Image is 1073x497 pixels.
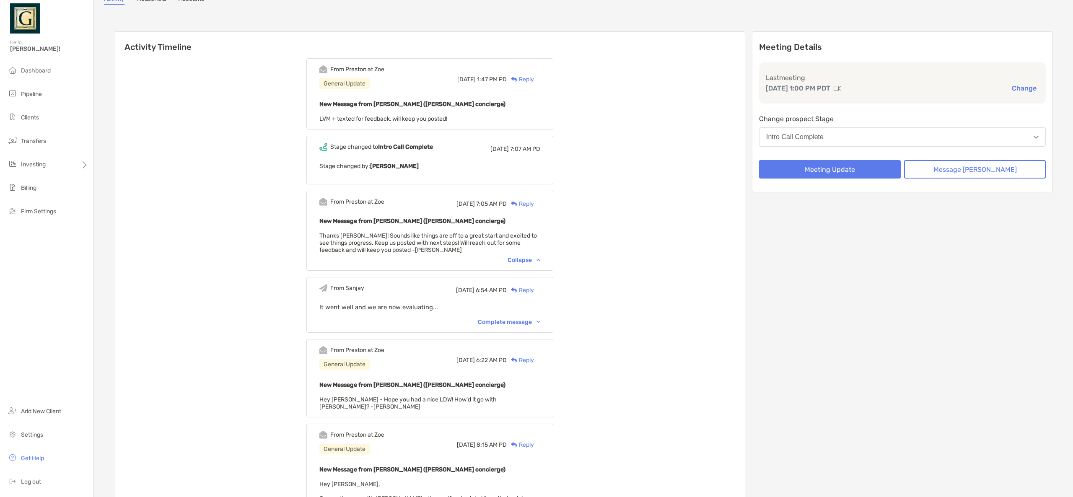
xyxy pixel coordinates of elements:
[330,66,384,73] div: From Preston at Zoe
[8,182,18,192] img: billing icon
[21,431,43,438] span: Settings
[507,199,534,208] div: Reply
[457,441,475,448] span: [DATE]
[319,217,505,225] b: New Message from [PERSON_NAME] ([PERSON_NAME] concierge)
[1009,84,1039,93] button: Change
[476,287,507,294] span: 6:54 AM PD
[319,431,327,439] img: Event icon
[456,357,475,364] span: [DATE]
[319,65,327,73] img: Event icon
[319,466,505,473] b: New Message from [PERSON_NAME] ([PERSON_NAME] concierge)
[536,321,540,323] img: Chevron icon
[319,284,327,292] img: Event icon
[319,444,370,454] div: General Update
[507,75,534,84] div: Reply
[511,201,517,207] img: Reply icon
[511,287,517,293] img: Reply icon
[319,346,327,354] img: Event icon
[330,198,384,205] div: From Preston at Zoe
[759,127,1046,147] button: Intro Call Complete
[477,76,507,83] span: 1:47 PM PD
[8,406,18,416] img: add_new_client icon
[21,455,44,462] span: Get Help
[8,159,18,169] img: investing icon
[319,115,447,122] span: LVM + texted for feedback, will keep you posted!
[457,76,476,83] span: [DATE]
[319,232,537,254] span: Thanks [PERSON_NAME]! Sounds like things are off to a great start and excited to see things progr...
[330,143,433,150] div: Stage changed to
[21,67,51,74] span: Dashboard
[319,396,497,410] span: Hey [PERSON_NAME] - Hope you had a nice LDW! How'd it go with [PERSON_NAME]? -[PERSON_NAME]
[21,91,42,98] span: Pipeline
[319,143,327,151] img: Event icon
[8,112,18,122] img: clients icon
[319,78,370,89] div: General Update
[834,85,841,92] img: communication type
[21,208,56,215] span: Firm Settings
[21,478,41,485] span: Log out
[8,453,18,463] img: get-help icon
[507,356,534,365] div: Reply
[370,163,419,170] b: [PERSON_NAME]
[8,476,18,486] img: logout icon
[477,441,507,448] span: 8:15 AM PD
[21,137,46,145] span: Transfers
[319,198,327,206] img: Event icon
[508,256,540,264] div: Collapse
[21,114,39,121] span: Clients
[766,83,830,93] p: [DATE] 1:00 PM PDT
[1034,136,1039,139] img: Open dropdown arrow
[319,359,370,370] div: General Update
[330,285,364,292] div: From Sanjay
[478,318,540,326] div: Complete message
[21,161,46,168] span: Investing
[319,101,505,108] b: New Message from [PERSON_NAME] ([PERSON_NAME] concierge)
[10,45,88,52] span: [PERSON_NAME]!
[766,72,1039,83] p: Last meeting
[8,429,18,439] img: settings icon
[10,3,40,34] img: Zoe Logo
[511,442,517,448] img: Reply icon
[766,133,824,141] div: Intro Call Complete
[8,206,18,216] img: firm-settings icon
[330,431,384,438] div: From Preston at Zoe
[456,287,474,294] span: [DATE]
[21,184,36,192] span: Billing
[8,88,18,98] img: pipeline icon
[330,347,384,354] div: From Preston at Zoe
[319,381,505,388] b: New Message from [PERSON_NAME] ([PERSON_NAME] concierge)
[319,161,540,171] p: Stage changed by:
[507,286,534,295] div: Reply
[759,114,1046,124] p: Change prospect Stage
[536,259,540,261] img: Chevron icon
[114,32,745,52] h6: Activity Timeline
[8,65,18,75] img: dashboard icon
[510,145,540,153] span: 7:07 AM PD
[8,135,18,145] img: transfers icon
[759,160,901,179] button: Meeting Update
[476,357,507,364] span: 6:22 AM PD
[456,200,475,207] span: [DATE]
[21,408,61,415] span: Add New Client
[378,143,433,150] b: Intro Call Complete
[319,303,438,311] span: It went well and we are now evaluating...
[511,77,517,82] img: Reply icon
[507,440,534,449] div: Reply
[476,200,507,207] span: 7:05 AM PD
[490,145,509,153] span: [DATE]
[511,357,517,363] img: Reply icon
[904,160,1046,179] button: Message [PERSON_NAME]
[759,42,1046,52] p: Meeting Details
